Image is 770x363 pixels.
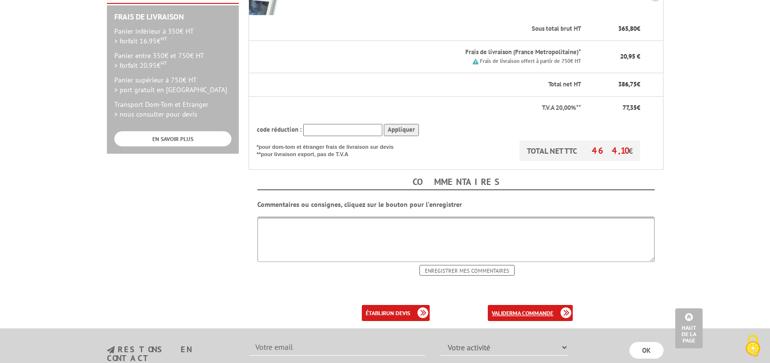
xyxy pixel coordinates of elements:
a: validerma commande [488,305,573,321]
p: *pour dom-tom et étranger frais de livraison sur devis **pour livraison export, pas de T.V.A [257,141,403,159]
p: Transport Dom-Tom et Etranger [114,100,231,119]
span: > port gratuit en [GEOGRAPHIC_DATA] [114,85,227,94]
span: 77,35 [623,103,637,112]
span: > forfait 16.95€ [114,37,167,45]
p: € [590,24,640,34]
span: 464,10 [592,145,628,156]
a: Haut de la page [675,308,703,348]
sup: HT [161,35,167,42]
p: Panier inférieur à 350€ HT [114,26,231,46]
p: Total net HT [257,80,581,89]
p: Panier entre 350€ et 750€ HT [114,51,231,70]
b: un devis [386,309,410,317]
input: Votre email [250,339,425,356]
p: Frais de livraison (France Metropolitaine)* [298,48,581,57]
button: Cookies (fenêtre modale) [736,330,770,363]
h2: Frais de Livraison [114,13,231,21]
a: EN SAVOIR PLUS [114,131,231,146]
p: T.V.A 20,00%** [257,103,581,113]
input: Enregistrer mes commentaires [419,265,515,276]
span: 20,95 € [620,52,640,60]
img: picto.png [473,59,479,64]
small: Frais de livraison offert à partir de 750€ HT [480,58,581,64]
h4: Commentaires [257,175,655,190]
h3: restons en contact [107,345,235,363]
a: établirun devis [362,305,430,321]
span: 365,80 [618,24,637,33]
img: newsletter.jpg [107,346,115,354]
th: Sous total brut HT [291,18,582,40]
p: Panier supérieur à 750€ HT [114,75,231,95]
input: OK [629,342,664,359]
input: Appliquer [384,124,419,136]
b: Commentaires ou consignes, cliquez sur le bouton pour l'enregistrer [257,200,462,209]
p: € [590,103,640,113]
span: 386,75 [618,80,637,88]
span: > forfait 20.95€ [114,61,167,70]
span: code réduction : [257,125,302,134]
p: € [590,80,640,89]
span: > nous consulter pour devis [114,110,197,119]
sup: HT [161,60,167,66]
b: ma commande [513,309,553,317]
img: Cookies (fenêtre modale) [741,334,765,358]
p: TOTAL NET TTC € [520,141,640,161]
